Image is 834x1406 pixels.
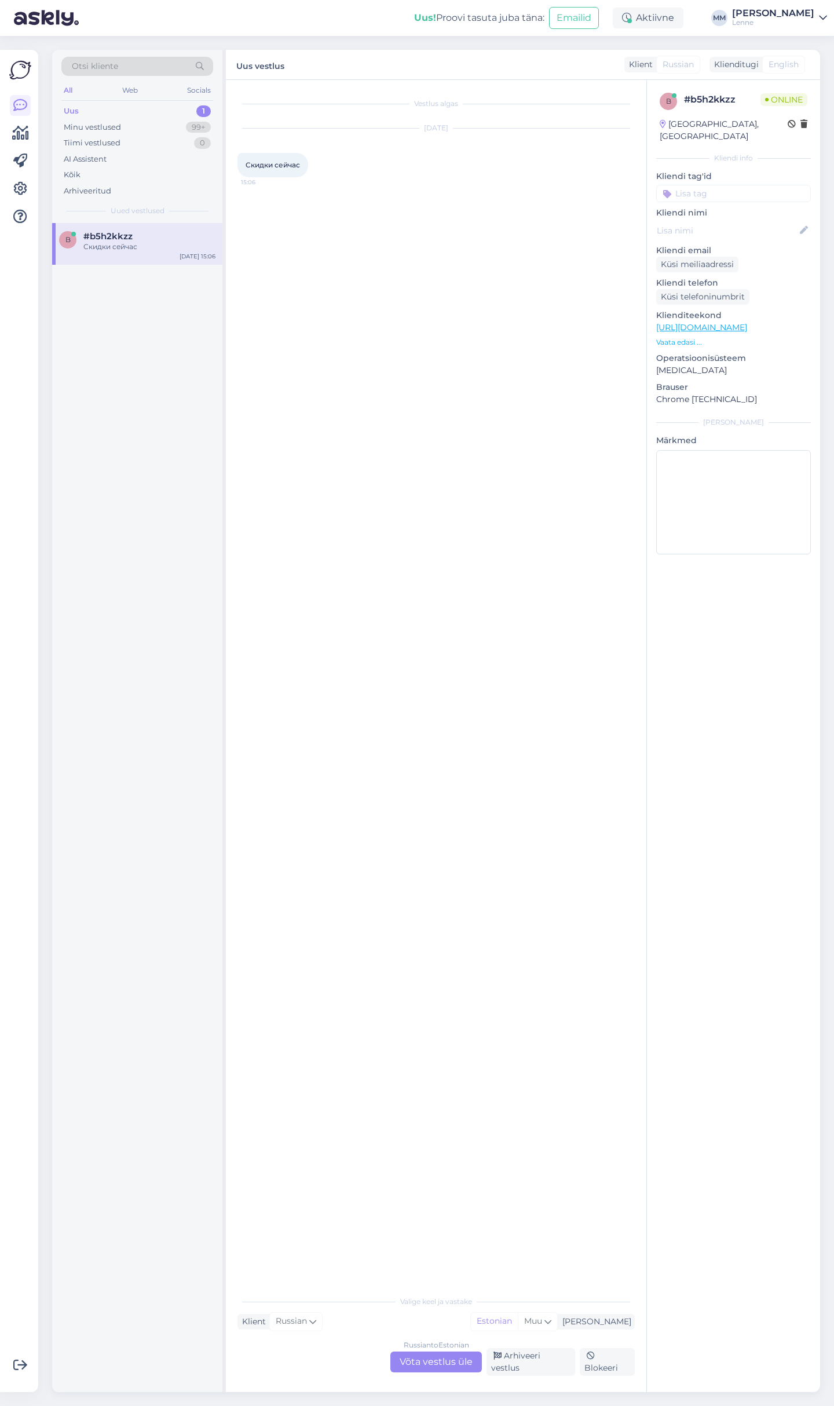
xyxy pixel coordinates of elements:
span: Uued vestlused [111,206,164,216]
p: Klienditeekond [656,309,811,322]
div: Klienditugi [709,59,759,71]
span: b [666,97,671,105]
span: Russian [663,59,694,71]
span: Russian [276,1315,307,1328]
p: Kliendi email [656,244,811,257]
div: Küsi meiliaadressi [656,257,738,272]
div: Kliendi info [656,153,811,163]
div: Valige keel ja vastake [237,1297,635,1307]
input: Lisa tag [656,185,811,202]
p: Chrome [TECHNICAL_ID] [656,393,811,406]
img: Askly Logo [9,59,31,81]
span: Muu [524,1316,542,1326]
a: [PERSON_NAME]Lenne [732,9,827,27]
p: Märkmed [656,434,811,447]
p: Brauser [656,381,811,393]
div: Küsi telefoninumbrit [656,289,749,305]
button: Emailid [549,7,599,29]
div: 1 [196,105,211,117]
div: Klient [237,1316,266,1328]
div: [PERSON_NAME] [558,1316,631,1328]
span: b [65,235,71,244]
div: 99+ [186,122,211,133]
div: Web [120,83,140,98]
div: Arhiveeri vestlus [487,1348,575,1376]
div: [DATE] 15:06 [180,252,215,261]
div: Скидки сейчас [83,242,215,252]
div: Minu vestlused [64,122,121,133]
div: Aktiivne [613,8,683,28]
div: All [61,83,75,98]
div: MM [711,10,727,26]
div: Vestlus algas [237,98,635,109]
div: Arhiveeritud [64,185,111,197]
span: Otsi kliente [72,60,118,72]
div: Võta vestlus üle [390,1352,482,1372]
div: Lenne [732,18,814,27]
div: Klient [624,59,653,71]
div: [PERSON_NAME] [732,9,814,18]
p: Kliendi telefon [656,277,811,289]
div: 0 [194,137,211,149]
div: [PERSON_NAME] [656,417,811,428]
div: Russian to Estonian [404,1340,469,1350]
label: Uus vestlus [236,57,284,72]
b: Uus! [414,12,436,23]
div: AI Assistent [64,154,107,165]
div: Blokeeri [580,1348,635,1376]
div: # b5h2kkzz [684,93,760,107]
span: Online [760,93,807,106]
div: Proovi tasuta juba täna: [414,11,544,25]
p: Kliendi nimi [656,207,811,219]
p: Operatsioonisüsteem [656,352,811,364]
span: Скидки сейчас [246,160,300,169]
p: Kliendi tag'id [656,170,811,182]
div: [GEOGRAPHIC_DATA], [GEOGRAPHIC_DATA] [660,118,788,143]
div: Estonian [471,1313,518,1330]
p: Vaata edasi ... [656,337,811,348]
div: Kõik [64,169,81,181]
div: Tiimi vestlused [64,137,120,149]
span: 15:06 [241,178,284,187]
div: Uus [64,105,79,117]
a: [URL][DOMAIN_NAME] [656,322,747,333]
div: [DATE] [237,123,635,133]
input: Lisa nimi [657,224,798,237]
p: [MEDICAL_DATA] [656,364,811,377]
div: Socials [185,83,213,98]
span: English [769,59,799,71]
span: #b5h2kkzz [83,231,133,242]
